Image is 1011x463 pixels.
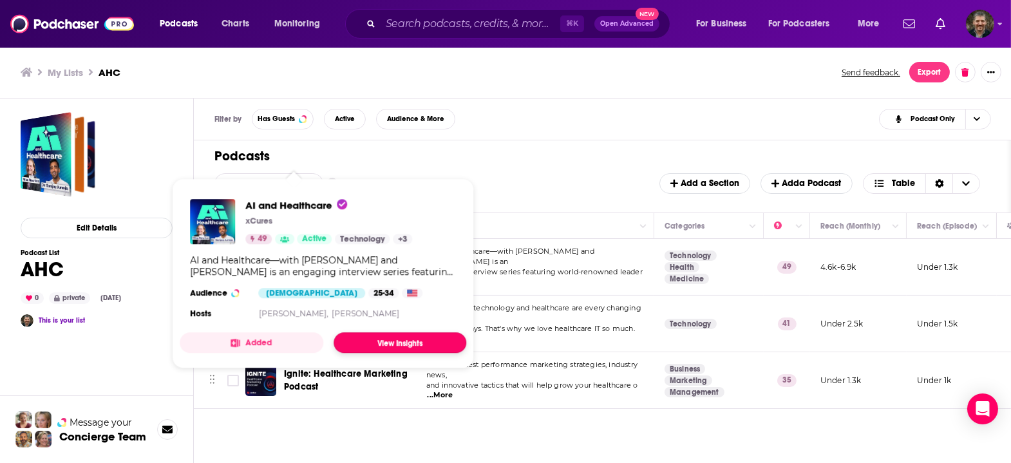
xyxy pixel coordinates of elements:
p: 4.6k-6.9k [820,261,856,272]
button: Export [909,62,950,82]
p: Under 1.3k [917,261,958,272]
span: AI and Healthcare—with [PERSON_NAME] and [PERSON_NAME] is an [426,247,594,266]
img: Ignite: Healthcare Marketing Podcast [245,365,276,396]
button: open menu [151,14,214,34]
span: Active [335,115,355,122]
button: Move [208,371,216,390]
p: 41 [778,317,797,330]
h3: Podcast List [21,249,126,257]
button: Column Actions [745,219,761,234]
h4: Hosts [190,308,211,319]
span: For Business [696,15,747,33]
button: Column Actions [888,219,903,234]
a: View Insights [334,332,466,353]
a: Charts [213,14,257,34]
a: +3 [393,234,412,244]
span: Has Guests [258,115,295,122]
span: New [636,8,659,20]
a: Show notifications dropdown [931,13,950,35]
button: open menu [265,14,337,34]
a: Technology [665,319,717,329]
a: Marketing [665,375,712,386]
span: and innovative tactics that will help grow your healthcare o [426,381,638,390]
span: Charts [222,15,249,33]
a: 49 [245,234,272,244]
p: 49 [777,261,797,274]
span: For Podcasters [768,15,830,33]
a: This is your list [39,316,85,325]
button: Column Actions [791,219,807,234]
button: Active [324,109,366,129]
a: Management [665,387,724,397]
a: Health [665,262,699,272]
img: Barbara Profile [35,431,52,448]
button: open menu [687,14,763,34]
button: Show profile menu [966,10,994,38]
span: Audience & More [387,115,444,122]
a: Technology [335,234,390,244]
span: Table [892,179,915,188]
div: AI and Healthcare—with [PERSON_NAME] and [PERSON_NAME] is an engaging interview series featuring ... [190,254,456,278]
h3: Audience [190,288,248,298]
h1: Podcasts [214,148,980,164]
a: AHC [21,112,106,197]
span: Logged in as vincegalloro [966,10,994,38]
div: 25-34 [368,288,399,298]
span: Add a Podcast [771,178,841,189]
p: Under 2.5k [820,318,864,329]
input: Search podcasts, credits, & more... [381,14,560,34]
a: AI and Healthcare [245,199,412,211]
p: Under 1.5k [917,318,958,329]
span: 49 [258,233,267,246]
div: [DATE] [95,293,126,303]
button: Has Guests [252,109,314,129]
p: xCures [245,216,272,226]
h3: AHC [99,66,120,79]
div: Open Intercom Messenger [967,393,998,424]
span: Hear the latest performance marketing strategies, industry news, [426,360,638,379]
span: ...More [428,390,453,401]
span: Add a Section [670,178,739,189]
a: Medicine [665,274,709,284]
img: Jon Profile [15,431,32,448]
h3: Filter by [214,115,241,124]
button: Choose View [863,173,981,194]
button: Send feedback. [838,67,904,78]
button: Column Actions [636,219,651,234]
p: 35 [777,374,797,387]
img: AI and Healthcare [190,199,235,244]
a: [PERSON_NAME] [332,308,399,318]
div: [DEMOGRAPHIC_DATA] [258,288,365,298]
img: Sydney Profile [15,411,32,428]
span: ⌘ K [560,15,584,32]
button: open menu [760,14,849,34]
button: Added [180,332,323,353]
span: Message your [70,416,132,429]
a: Show notifications dropdown [898,13,920,35]
button: Add a Section [659,173,750,194]
span: Ignite: Healthcare Marketing Podcast [284,368,408,392]
p: Under 1.3k [820,375,862,386]
img: Jules Profile [35,411,52,428]
button: Audience & More [376,109,455,129]
button: Edit Details [21,218,173,238]
a: [PERSON_NAME], [260,308,329,318]
button: Choose View [879,109,991,129]
a: Ignite: Healthcare Marketing Podcast [284,368,411,393]
span: Podcast Only [911,115,955,122]
img: Vince Galloro [21,314,33,327]
a: My Lists [48,66,83,79]
div: Sort Direction [925,174,952,193]
div: Search podcasts, credits, & more... [357,9,683,39]
div: 0 [21,292,44,304]
p: Under 1k [917,375,951,386]
img: Podchaser - Follow, Share and Rate Podcasts [10,12,134,36]
span: Open Advanced [600,21,654,27]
